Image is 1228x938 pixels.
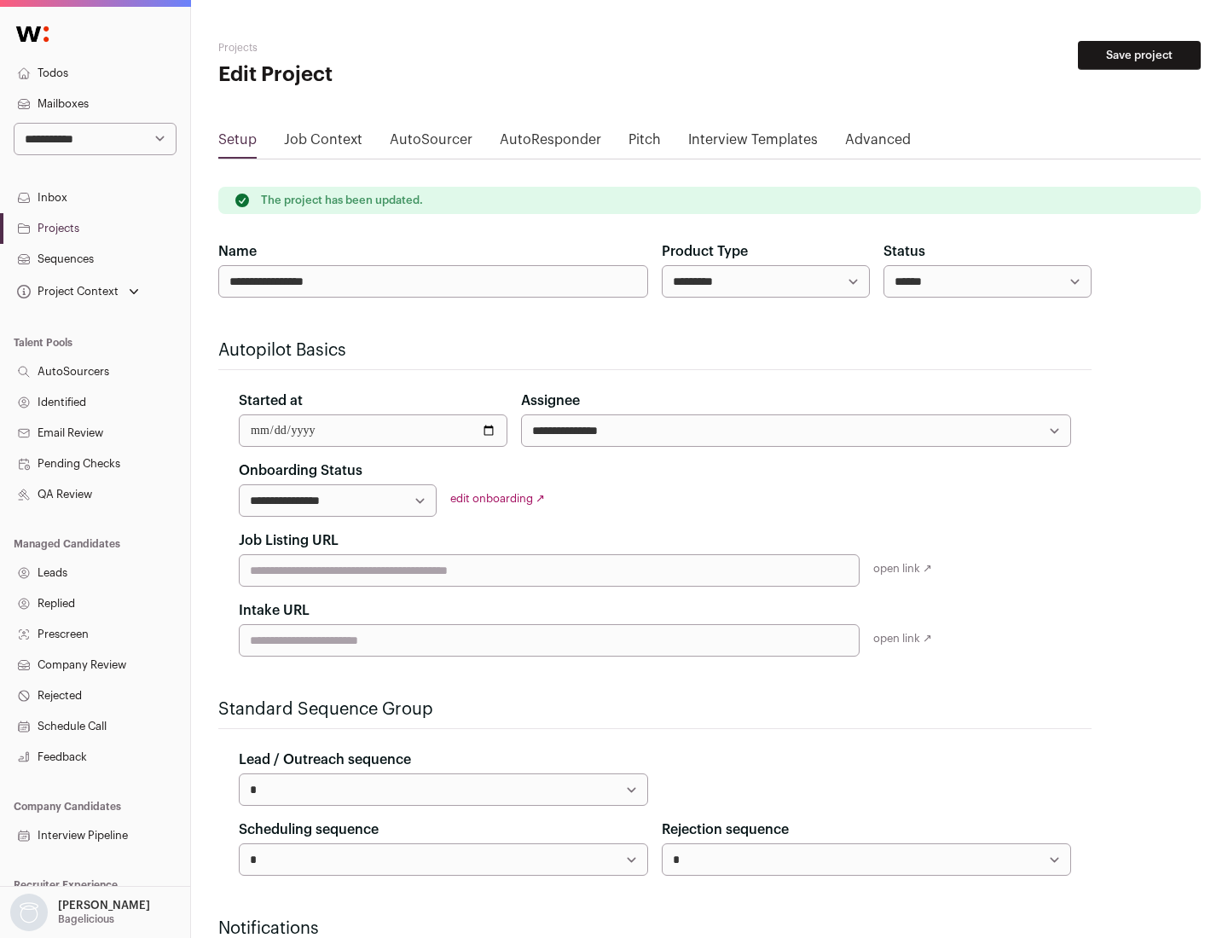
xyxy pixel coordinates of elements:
button: Open dropdown [7,894,153,931]
a: Interview Templates [688,130,818,157]
a: Job Context [284,130,362,157]
a: Advanced [845,130,911,157]
a: AutoResponder [500,130,601,157]
p: Bagelicious [58,912,114,926]
label: Onboarding Status [239,460,362,481]
h2: Standard Sequence Group [218,698,1092,721]
img: nopic.png [10,894,48,931]
button: Save project [1078,41,1201,70]
a: Pitch [628,130,661,157]
h2: Autopilot Basics [218,339,1092,362]
label: Intake URL [239,600,310,621]
label: Name [218,241,257,262]
h1: Edit Project [218,61,546,89]
label: Started at [239,391,303,411]
a: Setup [218,130,257,157]
label: Scheduling sequence [239,819,379,840]
label: Lead / Outreach sequence [239,750,411,770]
label: Status [883,241,925,262]
img: Wellfound [7,17,58,51]
div: Project Context [14,285,119,298]
a: edit onboarding ↗ [450,493,545,504]
label: Job Listing URL [239,530,339,551]
button: Open dropdown [14,280,142,304]
label: Rejection sequence [662,819,789,840]
a: AutoSourcer [390,130,472,157]
p: The project has been updated. [261,194,423,207]
label: Assignee [521,391,580,411]
h2: Projects [218,41,546,55]
label: Product Type [662,241,748,262]
p: [PERSON_NAME] [58,899,150,912]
